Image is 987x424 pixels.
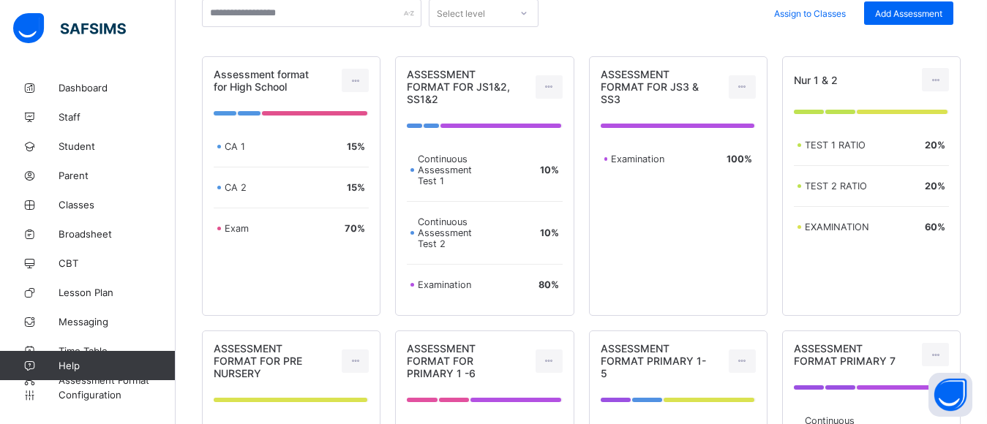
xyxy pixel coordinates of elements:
[418,216,472,249] span: Continuous Assessment Test 2
[59,228,176,240] span: Broadsheet
[611,154,664,164] span: Examination
[59,111,176,123] span: Staff
[407,342,476,379] span: ASSESSMENT FORMAT FOR PRIMARY 1 -6
[59,82,176,94] span: Dashboard
[407,68,510,105] span: ASSESSMENT FORMAT FOR JS1&2, SS1&2
[347,182,365,193] span: 15 %
[59,257,176,269] span: CBT
[727,154,752,164] span: 100 %
[794,74,838,86] span: Nur 1 & 2
[601,68,699,105] span: ASSESSMENT FORMAT FOR JS3 & SS3
[59,360,175,371] span: Help
[59,199,176,211] span: Classes
[214,342,302,379] span: ASSESSMENT FORMAT FOR PRE NURSERY
[925,140,945,151] span: 20 %
[59,287,176,298] span: Lesson Plan
[928,373,972,417] button: Open asap
[540,227,559,238] span: 10 %
[774,8,846,19] span: Assign to Classes
[805,140,866,151] span: TEST 1 RATIO
[805,181,867,192] span: TEST 2 RATIO
[794,342,896,367] span: ASSESSMENT FORMAT PRIMARY 7
[875,8,942,19] span: Add Assessment
[214,68,309,93] span: Assessment format for High School
[540,164,559,175] span: 10 %
[225,223,249,234] span: Exam
[13,13,126,44] img: safsims
[925,222,945,232] span: 60 %
[59,345,176,357] span: Time Table
[59,140,176,152] span: Student
[601,342,706,379] span: ASSESSMENT FORMAT PRIMARY 1-5
[225,141,245,152] span: CA 1
[538,279,559,290] span: 80 %
[345,223,365,234] span: 70 %
[59,389,175,401] span: Configuration
[418,279,471,290] span: Examination
[225,182,247,193] span: CA 2
[59,316,176,328] span: Messaging
[805,222,869,232] span: EXAMINATION
[925,181,945,192] span: 20 %
[59,170,176,181] span: Parent
[347,141,365,152] span: 15 %
[418,154,472,186] span: Continuous Assessment Test 1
